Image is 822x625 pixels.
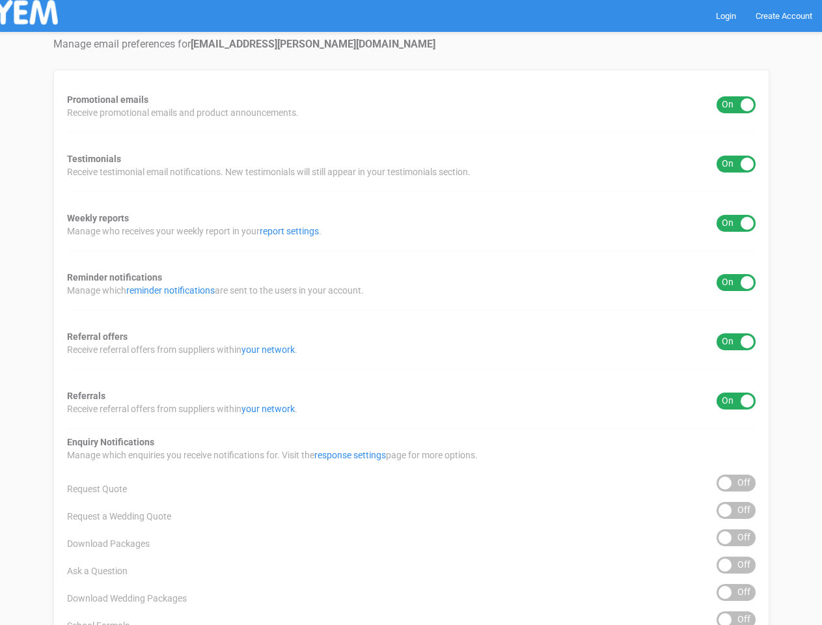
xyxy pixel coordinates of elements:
[67,564,128,577] span: Ask a Question
[67,213,129,223] strong: Weekly reports
[67,343,297,356] span: Receive referral offers from suppliers within .
[126,285,215,296] a: reminder notifications
[67,165,471,178] span: Receive testimonial email notifications. New testimonials will still appear in your testimonials ...
[67,284,364,297] span: Manage which are sent to the users in your account.
[67,94,148,105] strong: Promotional emails
[53,38,769,50] h4: Manage email preferences for
[67,510,171,523] span: Request a Wedding Quote
[191,38,435,50] strong: [EMAIL_ADDRESS][PERSON_NAME][DOMAIN_NAME]
[67,154,121,164] strong: Testimonials
[67,482,127,495] span: Request Quote
[67,437,154,447] strong: Enquiry Notifications
[67,225,322,238] span: Manage who receives your weekly report in your .
[241,404,295,414] a: your network
[67,106,299,119] span: Receive promotional emails and product announcements.
[67,331,128,342] strong: Referral offers
[314,450,386,460] a: response settings
[67,402,297,415] span: Receive referral offers from suppliers within .
[67,391,105,401] strong: Referrals
[67,537,150,550] span: Download Packages
[241,344,295,355] a: your network
[260,226,319,236] a: report settings
[67,272,162,283] strong: Reminder notifications
[67,449,478,462] span: Manage which enquiries you receive notifications for. Visit the page for more options.
[67,592,187,605] span: Download Wedding Packages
